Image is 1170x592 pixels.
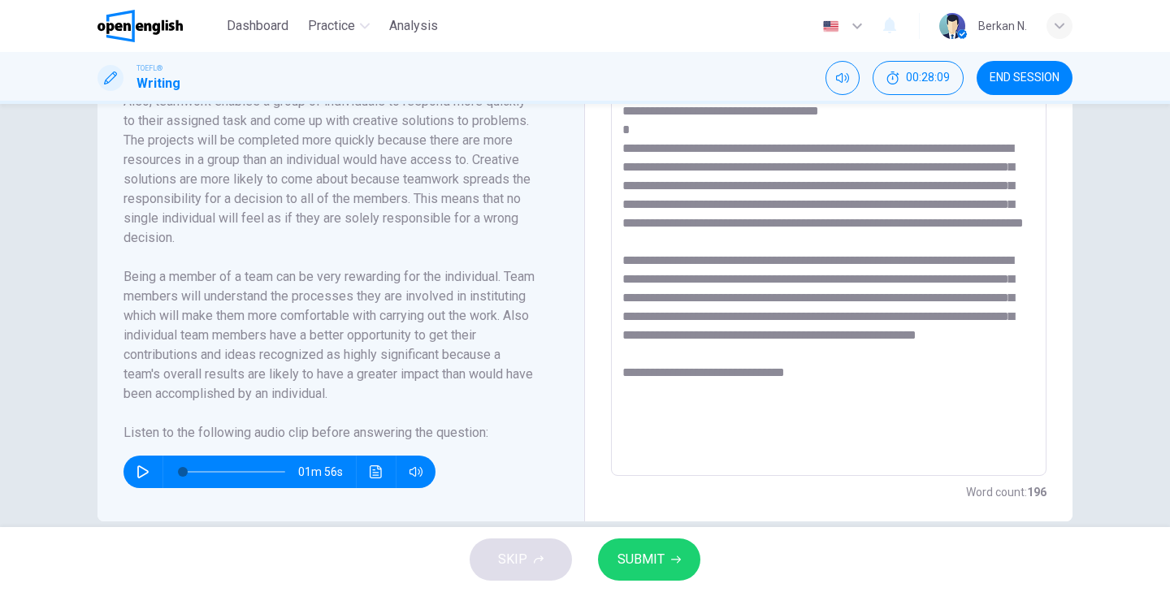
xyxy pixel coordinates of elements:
button: END SESSION [977,61,1072,95]
span: END SESSION [990,71,1059,84]
h1: Writing [136,74,180,93]
div: Hide [873,61,964,95]
a: OpenEnglish logo [97,10,220,42]
div: Mute [825,61,860,95]
span: Analysis [389,16,438,36]
h6: Being a member of a team can be very rewarding for the individual. Team members will understand t... [123,267,539,404]
button: 00:28:09 [873,61,964,95]
button: Analysis [383,11,444,41]
img: OpenEnglish logo [97,10,183,42]
h6: Word count : [966,482,1046,502]
strong: 196 [1027,486,1046,499]
span: 01m 56s [298,456,356,488]
h6: Listen to the following audio clip before answering the question : [123,423,539,443]
div: Berkan N. [978,16,1027,36]
img: Profile picture [939,13,965,39]
button: Dashboard [220,11,295,41]
button: Practice [301,11,376,41]
span: Practice [308,16,355,36]
span: Dashboard [227,16,288,36]
span: SUBMIT [617,548,665,571]
h6: Also, teamwork enables a group of individuals to respond more quickly to their assigned task and ... [123,92,539,248]
span: 00:28:09 [906,71,950,84]
button: Click to see the audio transcription [363,456,389,488]
span: TOEFL® [136,63,162,74]
button: SUBMIT [598,538,700,581]
img: en [821,20,841,32]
